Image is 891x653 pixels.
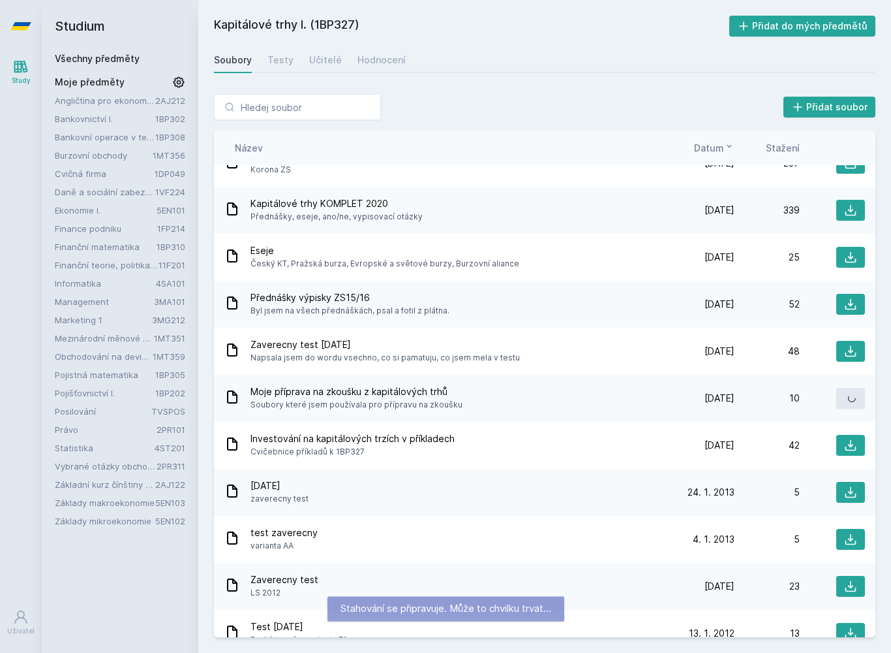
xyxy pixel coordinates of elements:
[267,47,294,73] a: Testy
[250,210,423,223] span: Přednášky, eseje, ano/ne, vypisovací otázky
[55,350,153,363] a: Obchodování na devizovém trhu
[55,259,159,272] a: Finanční teorie, politika a instituce
[155,132,185,142] a: 1BP308
[55,240,157,253] a: Finanční matematika
[250,539,318,552] span: varianta AA
[3,603,39,643] a: Uživatel
[734,204,800,217] div: 339
[267,54,294,67] div: Testy
[159,260,185,270] a: 11F201
[704,345,734,358] span: [DATE]
[214,47,252,73] a: Soubory
[687,486,734,499] span: 24. 1. 2013
[214,54,252,67] div: Soubory
[250,620,348,633] span: Test [DATE]
[55,460,157,473] a: Vybrané otázky obchodního práva
[157,205,185,215] a: 5EN101
[155,443,185,453] a: 4ST201
[55,368,155,381] a: Pojistná matematika
[704,298,734,311] span: [DATE]
[157,223,185,234] a: 1FP214
[55,167,155,180] a: Cvičná firma
[250,432,455,445] span: Investování na kapitálových trzích v příkladech
[55,112,155,125] a: Bankovnictví I.
[250,398,462,411] span: Soubory které jsem používala pro přípravu na zkoušku
[250,492,309,505] span: zaverecny test
[235,141,263,155] button: Název
[155,388,185,398] a: 1BP202
[694,141,734,155] button: Datum
[55,131,155,144] a: Bankovní operace v teorii a praxi
[155,370,185,380] a: 1BP305
[250,573,318,586] span: Zaverecny test
[250,633,348,646] span: Druhý termín...varianta FA
[55,295,154,308] a: Management
[250,197,423,210] span: Kapitálové trhy KOMPLET 2020
[766,141,800,155] span: Stažení
[214,16,729,37] h2: Kapitálové trhy I. (1BP327)
[689,627,734,640] span: 13. 1. 2012
[704,580,734,593] span: [DATE]
[55,423,157,436] a: Právo
[154,296,185,307] a: 3MA101
[55,185,155,199] a: Daně a sociální zabezpečení
[55,515,155,528] a: Základy mikroekonomie
[704,251,734,264] span: [DATE]
[55,277,156,290] a: Informatika
[55,53,140,64] a: Všechny předměty
[152,315,185,325] a: 3MG212
[250,445,455,458] span: Cvičebnice příkladů k 1BP327
[55,313,152,326] a: Marketing 1
[55,387,155,400] a: Pojišťovnictví I.
[151,406,185,417] a: TVSPOS
[155,168,185,179] a: 1DP049
[734,580,800,593] div: 23
[3,52,39,92] a: Study
[327,596,564,621] div: Stahování se připravuje. Může to chvilku trvat…
[156,278,185,289] a: 4SA101
[729,16,876,37] button: Přidat do mých předmětů
[153,150,185,161] a: 1MT356
[55,496,155,509] a: Základy makroekonomie
[55,441,155,454] a: Statistika
[357,47,406,73] a: Hodnocení
[734,533,800,546] div: 5
[704,392,734,405] span: [DATE]
[12,76,31,86] div: Study
[55,76,125,89] span: Moje předměty
[250,526,318,539] span: test zaverecny
[694,141,724,155] span: Datum
[55,94,155,107] a: Angličtina pro ekonomická studia 2 (B2/C1)
[250,338,520,351] span: Zaverecny test [DATE]
[734,251,800,264] div: 25
[55,204,157,217] a: Ekonomie I.
[55,332,154,345] a: Mezinárodní měnové a finanční instituce
[734,627,800,640] div: 13
[734,392,800,405] div: 10
[250,351,520,364] span: Napsala jsem do wordu vsechno, co si pamatuju, co jsem mela v testu
[250,586,318,599] span: LS 2012
[214,94,381,120] input: Hledej soubor
[55,149,153,162] a: Burzovní obchody
[250,244,519,257] span: Eseje
[157,461,185,471] a: 2PR311
[155,516,185,526] a: 5EN102
[154,333,185,343] a: 1MT351
[704,439,734,452] span: [DATE]
[250,479,309,492] span: [DATE]
[55,478,155,491] a: Základní kurz čínštiny B (A1)
[55,222,157,235] a: Finance podniku
[155,479,185,490] a: 2AJ122
[155,114,185,124] a: 1BP302
[153,351,185,362] a: 1MT359
[155,95,185,106] a: 2AJ212
[783,97,876,118] button: Přidat soubor
[55,405,151,418] a: Posilování
[734,298,800,311] div: 52
[309,54,342,67] div: Učitelé
[734,486,800,499] div: 5
[734,345,800,358] div: 48
[734,439,800,452] div: 42
[250,304,449,317] span: Byl jsem na všech přednáškách, psal a fotil z plátna.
